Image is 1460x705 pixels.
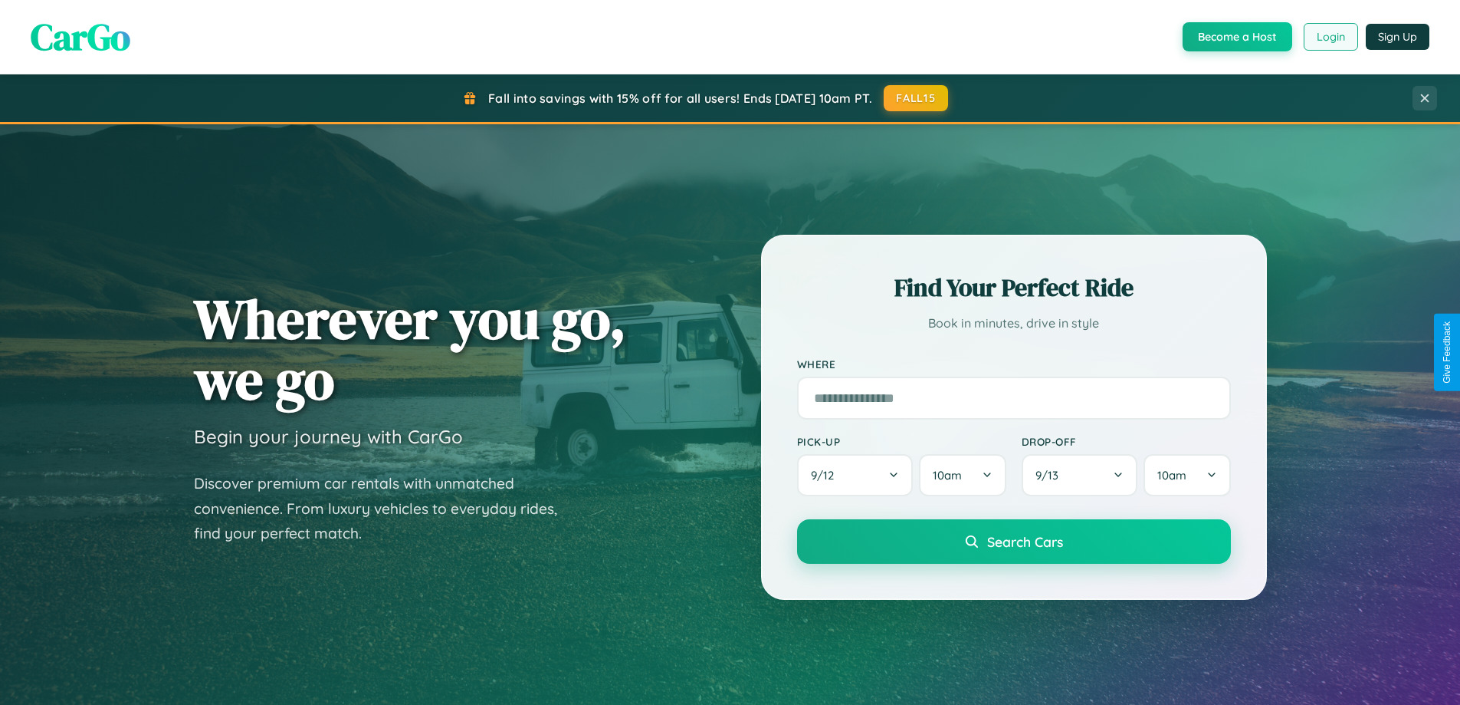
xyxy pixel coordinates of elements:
[1304,23,1358,51] button: Login
[1157,468,1186,483] span: 10am
[811,468,842,483] span: 9 / 12
[1366,24,1429,50] button: Sign Up
[797,357,1231,371] label: Where
[194,425,463,448] h3: Begin your journey with CarGo
[797,454,914,496] button: 9/12
[797,435,1006,448] label: Pick-up
[1035,468,1066,483] span: 9 / 13
[797,271,1231,305] h2: Find Your Perfect Ride
[1442,321,1452,384] div: Give Feedback
[797,312,1231,334] p: Book in minutes, drive in style
[884,85,948,111] button: FALL15
[919,454,1006,496] button: 10am
[1022,454,1138,496] button: 9/13
[194,471,577,546] p: Discover premium car rentals with unmatched convenience. From luxury vehicles to everyday rides, ...
[1143,454,1230,496] button: 10am
[488,91,872,106] span: Fall into savings with 15% off for all users! Ends [DATE] 10am PT.
[1183,22,1292,51] button: Become a Host
[31,12,130,62] span: CarGo
[797,519,1231,564] button: Search Cars
[1022,435,1231,448] label: Drop-off
[194,288,626,410] h1: Wherever you go, we go
[933,468,962,483] span: 10am
[987,533,1063,550] span: Search Cars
